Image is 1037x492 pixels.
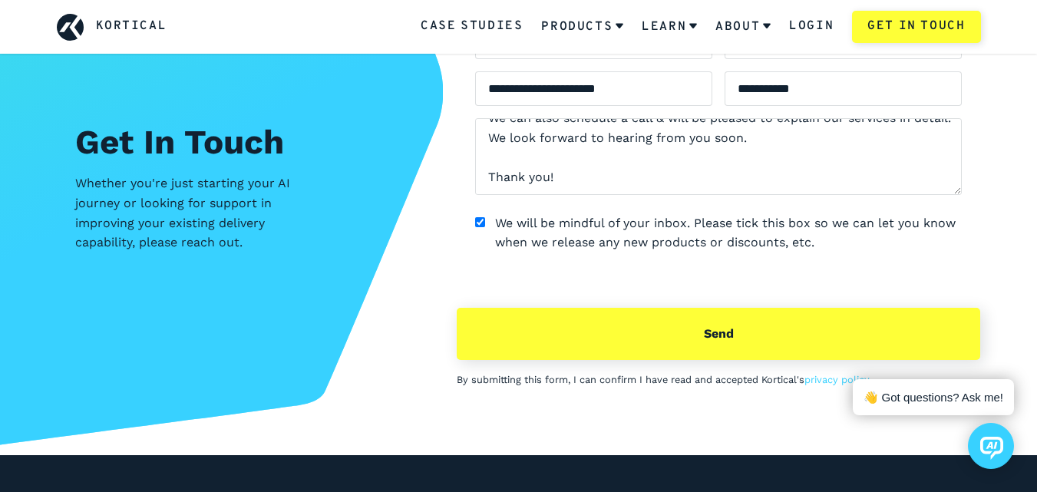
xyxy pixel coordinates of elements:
a: About [715,7,771,47]
a: Login [789,17,834,37]
label: We will be mindful of your inbox. Please tick this box so we can let you know when we release any... [495,213,963,253]
p: Whether you're just starting your AI journey or looking for support in improving your existing de... [75,173,305,252]
h2: Get In Touch [75,117,402,167]
a: privacy policy [804,374,869,385]
a: Learn [642,7,697,47]
textarea: Get your website to Google first page - SEO for your website! Hey there, We can put your website ... [475,118,962,195]
a: Products [541,7,623,47]
a: Get in touch [852,11,980,43]
a: Case Studies [421,17,523,37]
button: send [457,308,980,360]
a: Kortical [96,17,167,37]
p: By submitting this form, I can confirm I have read and accepted Kortical's . [457,372,980,388]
